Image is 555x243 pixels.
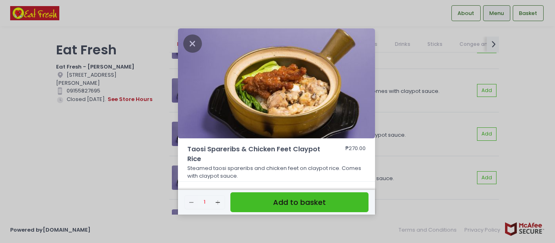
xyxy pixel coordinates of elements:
[345,144,366,164] div: ₱270.00
[183,39,202,47] button: Close
[187,164,366,180] p: Steamed taosi spareribs and chicken feet on claypot rice. Comes with claypot sauce.
[187,144,321,164] span: Taosi Spareribs & Chicken Feet Claypot Rice
[230,192,369,212] button: Add to basket
[178,28,375,139] img: Taosi Spareribs & Chicken Feet Claypot Rice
